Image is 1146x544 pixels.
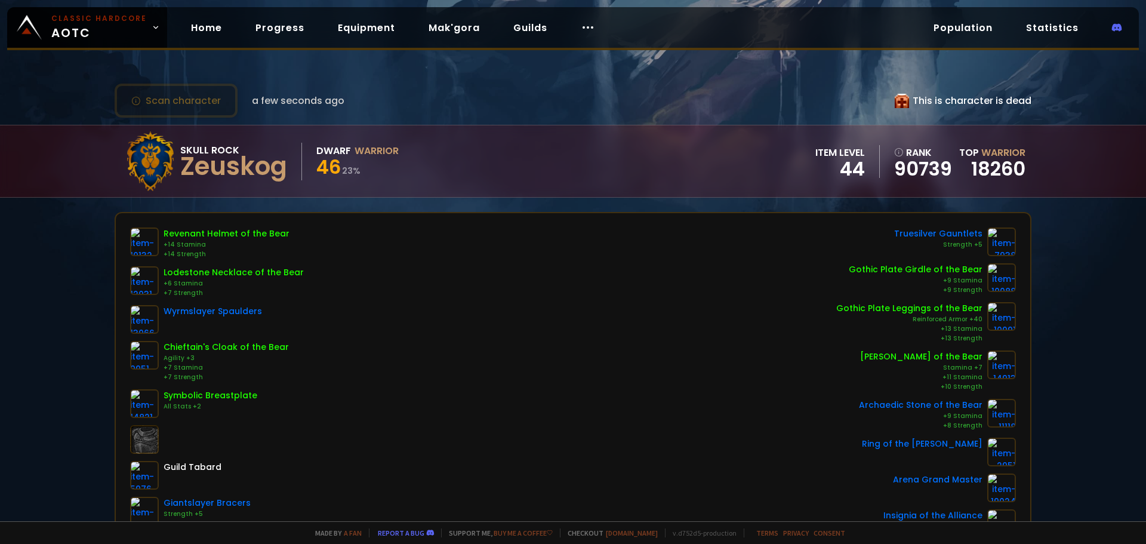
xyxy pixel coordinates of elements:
[859,399,982,411] div: Archaedic Stone of the Bear
[164,373,289,382] div: +7 Strength
[894,228,982,240] div: Truesilver Gauntlets
[959,145,1025,160] div: Top
[130,341,159,370] img: item-9951
[164,389,257,402] div: Symbolic Breastplate
[164,240,289,250] div: +14 Stamina
[883,509,982,522] div: Insignia of the Alliance
[836,334,982,343] div: +13 Strength
[987,399,1016,428] img: item-11118
[894,240,982,250] div: Strength +5
[815,145,865,160] div: item level
[316,153,341,180] span: 46
[894,145,952,160] div: rank
[893,474,982,486] div: Arena Grand Master
[606,528,658,537] a: [DOMAIN_NAME]
[987,474,1016,502] img: item-19024
[7,7,167,48] a: Classic HardcoreAOTC
[862,438,982,450] div: Ring of the [PERSON_NAME]
[504,16,557,40] a: Guilds
[860,351,982,363] div: [PERSON_NAME] of the Bear
[164,509,251,519] div: Strength +5
[987,263,1016,292] img: item-10088
[987,351,1016,379] img: item-14913
[756,528,778,537] a: Terms
[164,266,304,279] div: Lodestone Necklace of the Bear
[894,160,952,178] a: 90739
[859,411,982,421] div: +9 Stamina
[328,16,405,40] a: Equipment
[164,497,251,509] div: Giantslayer Bracers
[181,16,232,40] a: Home
[419,16,489,40] a: Mak'gora
[164,288,304,298] div: +7 Strength
[130,266,159,295] img: item-12031
[308,528,362,537] span: Made by
[316,143,351,158] div: Dwarf
[130,305,159,334] img: item-13066
[164,363,289,373] div: +7 Stamina
[130,461,159,490] img: item-5976
[815,160,865,178] div: 44
[665,528,737,537] span: v. d752d5 - production
[981,146,1025,159] span: Warrior
[860,373,982,382] div: +11 Stamina
[51,13,147,42] span: AOTC
[987,302,1016,331] img: item-10091
[849,263,982,276] div: Gothic Plate Girdle of the Bear
[378,528,424,537] a: Report a bug
[51,13,147,24] small: Classic Hardcore
[130,497,159,525] img: item-13076
[342,165,361,177] small: 23 %
[987,228,1016,256] img: item-7938
[344,528,362,537] a: a fan
[164,228,289,240] div: Revenant Helmet of the Bear
[1016,16,1088,40] a: Statistics
[441,528,553,537] span: Support me,
[115,84,238,118] button: Scan character
[987,438,1016,466] img: item-2951
[164,354,289,363] div: Agility +3
[814,528,845,537] a: Consent
[895,93,1031,108] div: This is character is dead
[836,302,982,315] div: Gothic Plate Leggings of the Bear
[130,228,159,256] img: item-10132
[246,16,314,40] a: Progress
[180,143,287,158] div: Skull Rock
[860,382,982,392] div: +10 Strength
[355,143,399,158] div: Warrior
[164,461,221,474] div: Guild Tabard
[971,155,1025,182] a: 18260
[924,16,1002,40] a: Population
[164,250,289,259] div: +14 Strength
[860,363,982,373] div: Stamina +7
[180,158,287,176] div: Zeuskog
[164,279,304,288] div: +6 Stamina
[164,305,262,318] div: Wyrmslayer Spaulders
[252,93,344,108] span: a few seconds ago
[836,324,982,334] div: +13 Stamina
[494,528,553,537] a: Buy me a coffee
[164,402,257,411] div: All Stats +2
[849,285,982,295] div: +9 Strength
[859,421,982,431] div: +8 Strength
[849,276,982,285] div: +9 Stamina
[560,528,658,537] span: Checkout
[130,389,159,418] img: item-14821
[783,528,809,537] a: Privacy
[164,341,289,354] div: Chieftain's Cloak of the Bear
[836,315,982,324] div: Reinforced Armor +40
